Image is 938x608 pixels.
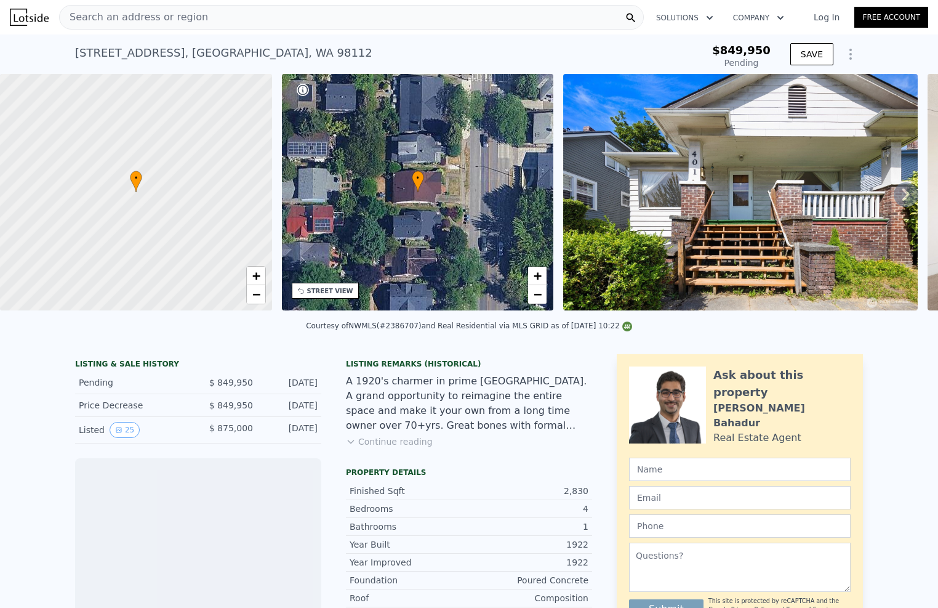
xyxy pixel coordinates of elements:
[130,172,142,184] span: •
[528,267,547,285] a: Zoom in
[346,436,433,448] button: Continue reading
[79,422,188,438] div: Listed
[622,322,632,331] img: NWMLS Logo
[247,285,265,304] a: Zoom out
[209,378,253,387] span: $ 849,950
[252,286,260,302] span: −
[263,422,318,438] div: [DATE]
[307,286,353,296] div: STREET VIEW
[790,43,833,65] button: SAVE
[60,10,208,25] span: Search an address or region
[799,11,854,23] a: Log In
[534,286,542,302] span: −
[723,7,794,29] button: Company
[263,376,318,389] div: [DATE]
[469,485,588,497] div: 2,830
[469,592,588,604] div: Composition
[528,285,547,304] a: Zoom out
[713,367,851,401] div: Ask about this property
[209,423,253,433] span: $ 875,000
[350,556,469,569] div: Year Improved
[712,44,771,57] span: $849,950
[79,376,188,389] div: Pending
[350,503,469,515] div: Bedrooms
[629,458,851,481] input: Name
[75,359,321,371] div: LISTING & SALE HISTORY
[350,485,469,497] div: Finished Sqft
[469,574,588,586] div: Poured Concrete
[130,171,142,192] div: •
[306,322,632,330] div: Courtesy of NWMLS (#2386707) and Real Residential via MLS GRID as of [DATE] 10:22
[838,42,863,67] button: Show Options
[646,7,723,29] button: Solutions
[412,171,424,192] div: •
[629,514,851,538] input: Phone
[346,374,592,433] div: A 1920's charmer in prime [GEOGRAPHIC_DATA]. A grand opportunity to reimagine the entire space an...
[469,503,588,515] div: 4
[10,9,49,26] img: Lotside
[713,431,801,445] div: Real Estate Agent
[534,268,542,283] span: +
[346,468,592,477] div: Property details
[629,486,851,509] input: Email
[350,574,469,586] div: Foundation
[75,44,372,62] div: [STREET_ADDRESS] , [GEOGRAPHIC_DATA] , WA 98112
[563,74,918,310] img: Sale: 149629407 Parcel: 98473564
[209,400,253,410] span: $ 849,950
[350,592,469,604] div: Roof
[350,521,469,533] div: Bathrooms
[712,57,771,69] div: Pending
[469,538,588,551] div: 1922
[247,267,265,285] a: Zoom in
[346,359,592,369] div: Listing Remarks (Historical)
[263,399,318,411] div: [DATE]
[469,521,588,533] div: 1
[854,7,928,28] a: Free Account
[412,172,424,184] span: •
[79,399,188,411] div: Price Decrease
[110,422,140,438] button: View historical data
[350,538,469,551] div: Year Built
[469,556,588,569] div: 1922
[713,401,851,431] div: [PERSON_NAME] Bahadur
[252,268,260,283] span: +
